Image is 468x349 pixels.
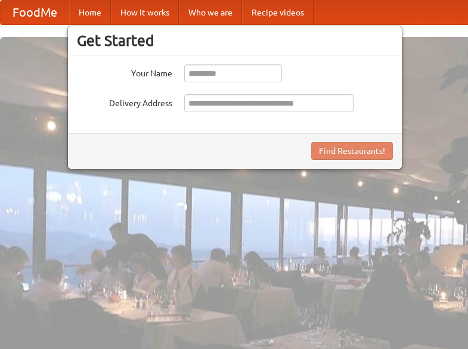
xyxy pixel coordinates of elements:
[77,94,172,109] label: Delivery Address
[242,1,314,24] a: Recipe videos
[311,142,393,160] button: Find Restaurants!
[1,1,69,24] a: FoodMe
[111,1,179,24] a: How it works
[179,1,242,24] a: Who we are
[77,32,393,50] h3: Get Started
[77,64,172,79] label: Your Name
[69,1,111,24] a: Home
